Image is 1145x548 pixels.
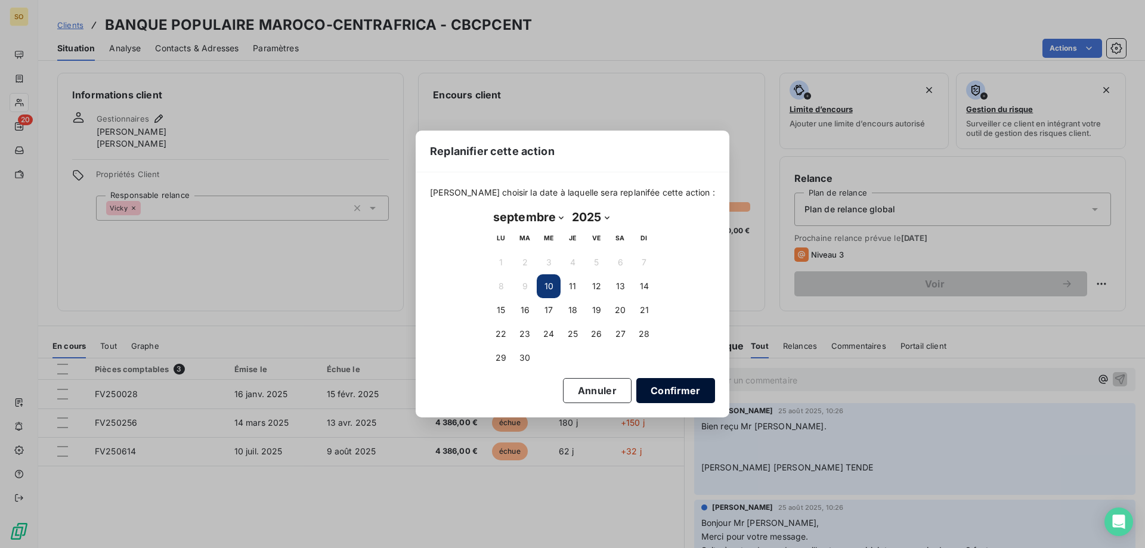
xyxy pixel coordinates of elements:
[513,346,537,370] button: 30
[563,378,632,403] button: Annuler
[537,322,561,346] button: 24
[632,250,656,274] button: 7
[561,250,584,274] button: 4
[537,227,561,250] th: mercredi
[489,346,513,370] button: 29
[489,227,513,250] th: lundi
[608,298,632,322] button: 20
[561,322,584,346] button: 25
[513,274,537,298] button: 9
[584,250,608,274] button: 5
[608,227,632,250] th: samedi
[489,250,513,274] button: 1
[584,322,608,346] button: 26
[561,227,584,250] th: jeudi
[513,227,537,250] th: mardi
[513,322,537,346] button: 23
[561,298,584,322] button: 18
[584,274,608,298] button: 12
[608,250,632,274] button: 6
[584,227,608,250] th: vendredi
[632,298,656,322] button: 21
[561,274,584,298] button: 11
[513,250,537,274] button: 2
[632,274,656,298] button: 14
[636,378,715,403] button: Confirmer
[584,298,608,322] button: 19
[430,187,715,199] span: [PERSON_NAME] choisir la date à laquelle sera replanifée cette action :
[632,227,656,250] th: dimanche
[489,298,513,322] button: 15
[608,274,632,298] button: 13
[489,322,513,346] button: 22
[513,298,537,322] button: 16
[1104,507,1133,536] div: Open Intercom Messenger
[537,298,561,322] button: 17
[608,322,632,346] button: 27
[632,322,656,346] button: 28
[430,143,555,159] span: Replanifier cette action
[489,274,513,298] button: 8
[537,250,561,274] button: 3
[537,274,561,298] button: 10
